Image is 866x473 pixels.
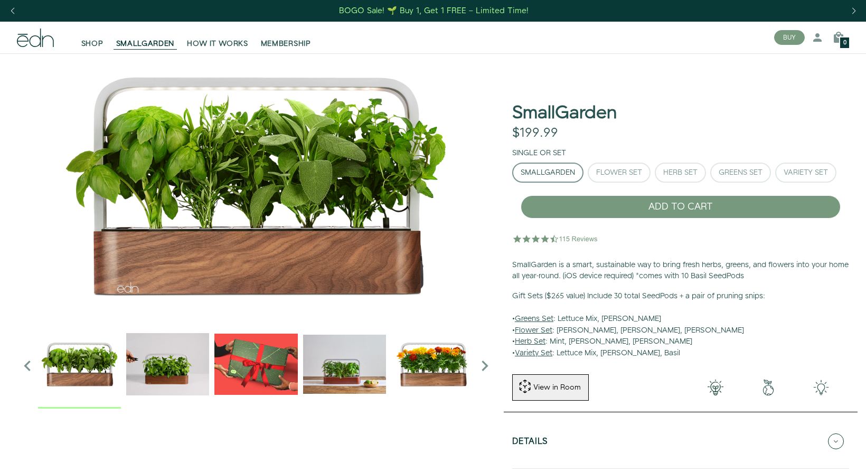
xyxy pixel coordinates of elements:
[214,323,297,408] div: 3 / 6
[512,163,583,183] button: SmallGarden
[181,26,254,49] a: HOW IT WORKS
[512,260,849,282] p: SmallGarden is a smart, sustainable way to bring fresh herbs, greens, and flowers into your home ...
[521,195,841,219] button: ADD TO CART
[110,26,181,49] a: SMALLGARDEN
[38,323,121,405] img: Official-EDN-SMALLGARDEN-HERB-HERO-SLV-2000px_1024x.png
[17,53,495,317] div: 1 / 6
[742,380,795,395] img: green-earth.png
[512,103,617,123] h1: SmallGarden
[515,325,552,336] u: Flower Set
[515,336,545,347] u: Herb Set
[338,3,530,19] a: BOGO Sale! 🌱 Buy 1, Get 1 FREE – Limited Time!
[774,30,805,45] button: BUY
[17,355,38,376] i: Previous slide
[843,40,846,46] span: 0
[663,169,698,176] div: Herb Set
[512,291,765,301] b: Gift Sets ($265 value) Include 30 total SeedPods + a pair of pruning snips:
[512,423,849,460] button: Details
[261,39,311,49] span: MEMBERSHIP
[17,53,495,317] img: Official-EDN-SMALLGARDEN-HERB-HERO-SLV-2000px_4096x.png
[512,291,849,360] p: • : Lettuce Mix, [PERSON_NAME] • : [PERSON_NAME], [PERSON_NAME], [PERSON_NAME] • : Mint, [PERSON_...
[784,169,828,176] div: Variety Set
[126,323,209,408] div: 2 / 6
[512,374,589,401] button: View in Room
[303,323,386,405] img: edn-smallgarden-mixed-herbs-table-product-2000px_1024x.jpg
[596,169,642,176] div: Flower Set
[391,323,474,405] img: edn-smallgarden-marigold-hero-SLV-2000px_1024x.png
[116,39,175,49] span: SMALLGARDEN
[512,126,558,141] div: $199.99
[515,314,553,324] u: Greens Set
[512,148,566,158] label: Single or Set
[391,323,474,408] div: 5 / 6
[187,39,248,49] span: HOW IT WORKS
[38,323,121,408] div: 1 / 6
[126,323,209,405] img: edn-trim-basil.2021-09-07_14_55_24_1024x.gif
[655,163,706,183] button: Herb Set
[775,163,836,183] button: Variety Set
[214,323,297,405] img: EMAILS_-_Holiday_21_PT1_28_9986b34a-7908-4121-b1c1-9595d1e43abe_1024x.png
[719,169,763,176] div: Greens Set
[81,39,103,49] span: SHOP
[512,228,599,249] img: 4.5 star rating
[512,437,548,449] h5: Details
[532,382,582,393] div: View in Room
[75,26,110,49] a: SHOP
[515,348,552,358] u: Variety Set
[303,323,386,408] div: 4 / 6
[339,5,529,16] div: BOGO Sale! 🌱 Buy 1, Get 1 FREE – Limited Time!
[521,169,575,176] div: SmallGarden
[689,380,742,395] img: 001-light-bulb.png
[474,355,495,376] i: Next slide
[255,26,317,49] a: MEMBERSHIP
[795,380,848,395] img: edn-smallgarden-tech.png
[588,163,651,183] button: Flower Set
[710,163,771,183] button: Greens Set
